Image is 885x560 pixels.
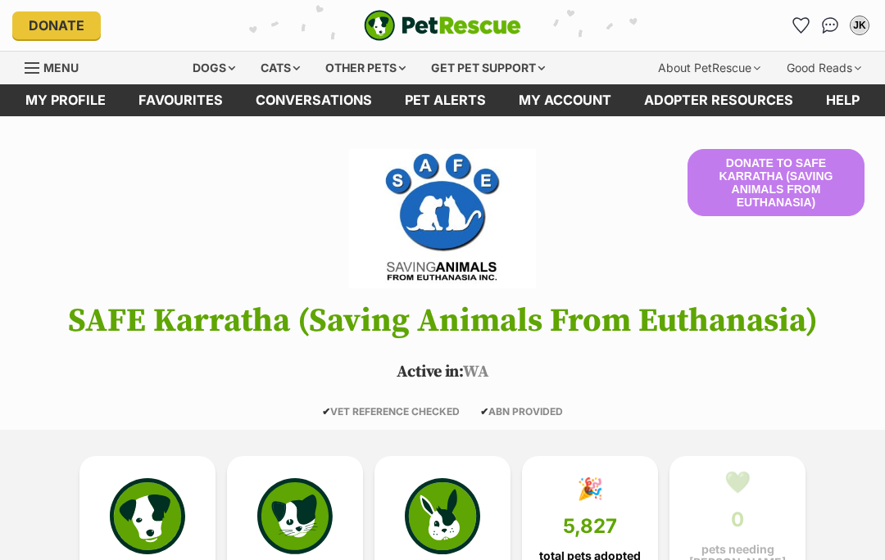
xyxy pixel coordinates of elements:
[122,84,239,116] a: Favourites
[563,515,617,538] span: 5,827
[502,84,628,116] a: My account
[257,478,333,553] img: cat-icon-068c71abf8fe30c970a85cd354bc8e23425d12f6e8612795f06af48be43a487a.svg
[822,17,839,34] img: chat-41dd97257d64d25036548639549fe6c8038ab92f7586957e7f3b1b290dea8141.svg
[846,12,873,38] button: My account
[787,12,873,38] ul: Account quick links
[851,17,868,34] div: JK
[480,405,563,418] span: ABN PROVIDED
[628,84,810,116] a: Adopter resources
[25,52,90,81] a: Menu
[480,405,488,418] icon: ✔
[388,84,502,116] a: Pet alerts
[314,52,417,84] div: Other pets
[322,405,460,418] span: VET REFERENCE CHECKED
[239,84,388,116] a: conversations
[110,478,185,553] img: petrescue-icon-eee76f85a60ef55c4a1927667547b313a7c0e82042636edf73dce9c88f694885.svg
[731,508,744,531] span: 0
[775,52,873,84] div: Good Reads
[9,84,122,116] a: My profile
[43,61,79,75] span: Menu
[181,52,247,84] div: Dogs
[12,11,101,39] a: Donate
[787,12,814,38] a: Favourites
[810,84,876,116] a: Help
[397,362,463,382] span: Active in:
[817,12,843,38] a: Conversations
[249,52,311,84] div: Cats
[420,52,556,84] div: Get pet support
[405,478,480,553] img: bunny-icon-b786713a4a21a2fe6d13e954f4cb29d131f1b31f8a74b52ca2c6d2999bc34bbe.svg
[647,52,772,84] div: About PetRescue
[364,10,521,41] img: logo-e224e6f780fb5917bec1dbf3a21bbac754714ae5b6737aabdf751b685950b380.svg
[688,149,865,216] button: Donate to SAFE Karratha (Saving Animals From Euthanasia)
[577,476,603,501] div: 🎉
[322,405,330,418] icon: ✔
[724,470,751,495] div: 💚
[349,149,536,288] img: SAFE Karratha (Saving Animals From Euthanasia)
[364,10,521,41] a: PetRescue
